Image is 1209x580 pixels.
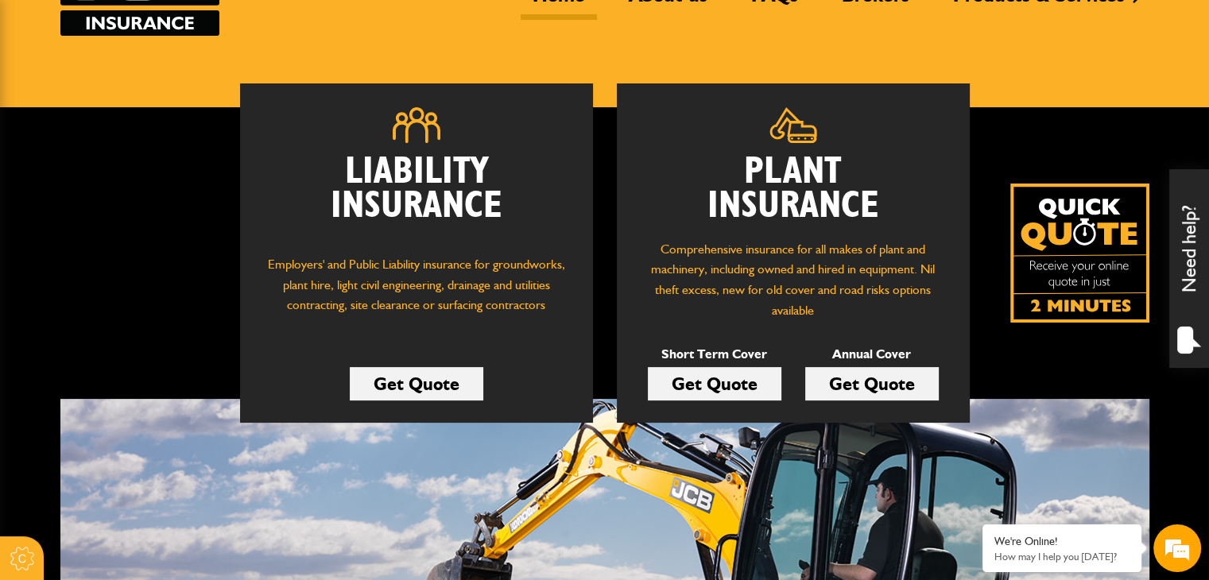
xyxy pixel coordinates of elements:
p: Employers' and Public Liability insurance for groundworks, plant hire, light civil engineering, d... [264,254,569,331]
h2: Liability Insurance [264,155,569,239]
p: Comprehensive insurance for all makes of plant and machinery, including owned and hired in equipm... [641,239,946,320]
img: Quick Quote [1010,184,1149,323]
h2: Plant Insurance [641,155,946,223]
div: We're Online! [994,535,1130,548]
a: Get Quote [805,367,939,400]
a: Get Quote [350,367,483,400]
p: How may I help you today? [994,551,1130,563]
p: Annual Cover [805,344,939,365]
a: Get your insurance quote isn just 2-minutes [1010,184,1149,323]
div: Need help? [1169,169,1209,368]
p: Short Term Cover [648,344,781,365]
a: Get Quote [648,367,781,400]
